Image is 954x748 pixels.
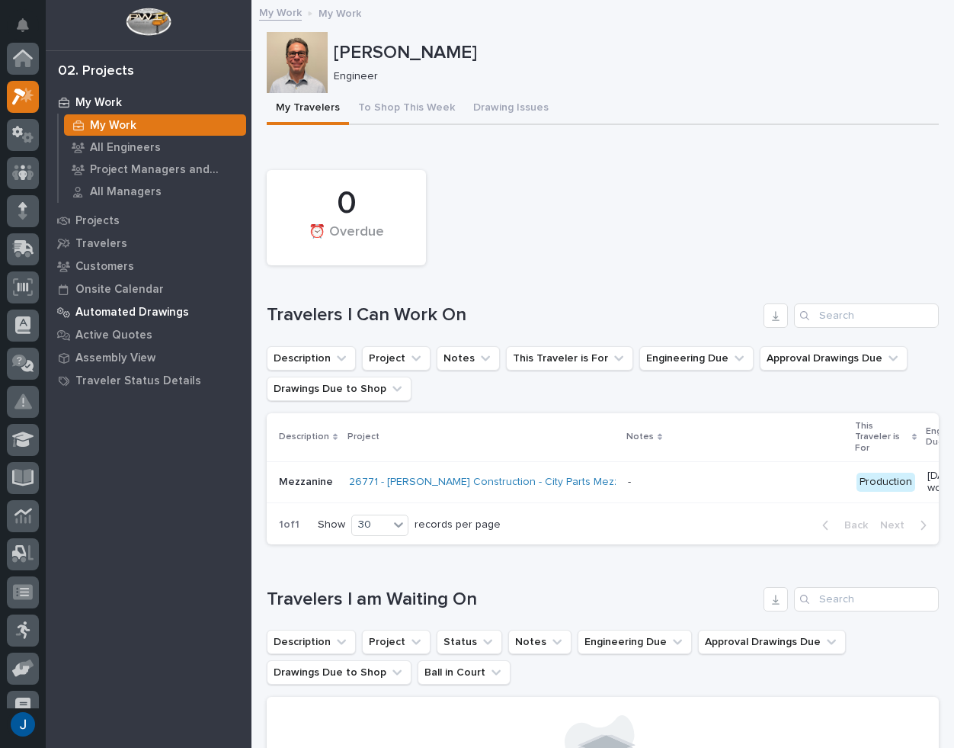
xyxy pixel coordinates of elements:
a: Projects [46,209,251,232]
div: - [628,476,631,489]
a: My Work [259,3,302,21]
p: [PERSON_NAME] [334,42,933,64]
h1: Travelers I Can Work On [267,304,757,326]
button: Next [874,518,939,532]
p: Customers [75,260,134,274]
a: 26771 - [PERSON_NAME] Construction - City Parts Mezzanine [349,476,647,489]
p: 1 of 1 [267,506,312,544]
p: My Work [90,119,136,133]
input: Search [794,587,939,612]
span: Next [880,518,914,532]
p: This Traveler is For [855,418,908,457]
div: 02. Projects [58,63,134,80]
button: Project [362,346,431,371]
div: Notifications [19,18,39,43]
p: records per page [415,518,501,531]
a: My Work [59,114,251,136]
button: Ball in Court [418,660,511,685]
button: Notes [508,630,571,654]
button: Drawing Issues [464,93,558,125]
button: Notes [437,346,500,371]
button: Approval Drawings Due [760,346,908,371]
span: Back [835,518,868,532]
p: Travelers [75,237,127,251]
button: Engineering Due [578,630,692,654]
p: Engineer [334,70,927,83]
a: Automated Drawings [46,300,251,323]
p: Automated Drawings [75,306,189,319]
div: Production [856,473,915,492]
button: This Traveler is For [506,346,633,371]
button: Drawings Due to Shop [267,660,411,685]
button: Description [267,630,356,654]
button: users-avatar [7,708,39,740]
p: Traveler Status Details [75,374,201,388]
button: To Shop This Week [349,93,464,125]
p: Assembly View [75,352,155,365]
p: Mezzanine [279,476,337,489]
p: Onsite Calendar [75,283,164,297]
button: Description [267,346,356,371]
img: Workspace Logo [126,8,171,36]
a: My Work [46,91,251,114]
a: All Engineers [59,136,251,158]
button: Notifications [7,9,39,41]
button: Project [362,630,431,654]
p: Project Managers and Engineers [90,163,240,177]
a: Traveler Status Details [46,369,251,392]
h1: Travelers I am Waiting On [267,589,757,611]
button: My Travelers [267,93,349,125]
input: Search [794,303,939,328]
p: Notes [626,429,654,445]
div: 30 [352,517,389,533]
a: Project Managers and Engineers [59,159,251,180]
p: Description [279,429,329,445]
button: Engineering Due [639,346,754,371]
p: My Work [75,96,122,110]
a: Assembly View [46,346,251,369]
button: Approval Drawings Due [698,630,846,654]
a: Active Quotes [46,323,251,346]
div: 0 [293,185,400,223]
p: All Engineers [90,141,161,155]
button: Drawings Due to Shop [267,377,411,401]
p: Project [347,429,379,445]
a: Onsite Calendar [46,278,251,300]
p: Show [318,518,345,531]
div: ⏰ Overdue [293,224,400,256]
button: Status [437,630,502,654]
p: All Managers [90,185,162,199]
p: My Work [319,4,361,21]
p: Active Quotes [75,329,152,342]
button: Back [810,518,874,532]
a: Travelers [46,232,251,255]
p: Projects [75,214,120,228]
a: Customers [46,255,251,278]
a: All Managers [59,181,251,202]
